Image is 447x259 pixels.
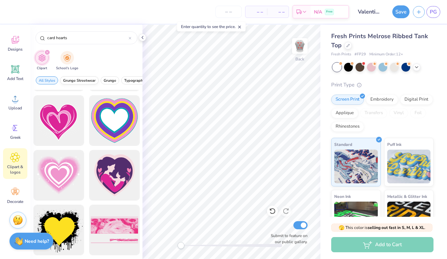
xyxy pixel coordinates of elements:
span: Neon Ink [334,193,351,200]
div: Foil [410,108,426,118]
span: N/A [314,8,322,16]
button: filter button [60,76,99,84]
div: Embroidery [366,95,398,105]
span: Greek [10,135,21,140]
a: PG [426,6,440,18]
span: Clipart [37,66,47,71]
img: Back [293,39,307,53]
button: filter button [101,76,119,84]
span: – – [249,8,263,16]
img: Puff Ink [387,150,431,183]
input: Untitled Design [352,5,386,19]
div: Print Type [331,81,433,89]
input: – – [215,6,242,18]
span: PG [430,8,437,16]
span: All Styles [39,78,55,83]
div: Enter quantity to see the price. [177,22,246,31]
span: Decorate [7,199,23,204]
div: Back [295,56,304,62]
img: Metallic & Glitter Ink [387,202,431,235]
div: Vinyl [389,108,408,118]
img: Standard [334,150,378,183]
span: Grunge Streetwear [63,78,96,83]
input: Try "Stars" [47,34,129,41]
span: Add Text [7,76,23,81]
span: School's Logo [56,66,78,71]
span: Standard [334,141,352,148]
span: Typography [124,78,145,83]
span: Puff Ink [387,141,401,148]
button: filter button [121,76,148,84]
span: 🫣 [339,225,344,231]
div: filter for School's Logo [56,51,78,71]
span: Fresh Prints [331,52,351,57]
span: Metallic & Glitter Ink [387,193,427,200]
button: filter button [56,51,78,71]
div: Applique [331,108,358,118]
button: Save [392,5,410,18]
button: filter button [35,51,49,71]
img: School's Logo Image [63,54,71,62]
div: filter for Clipart [35,51,49,71]
span: Grunge [104,78,116,83]
img: Clipart Image [38,54,46,62]
span: Upload [8,105,22,111]
strong: selling out fast in S, M, L & XL [368,225,424,230]
div: Transfers [360,108,387,118]
div: Rhinestones [331,122,364,132]
span: # FP29 [354,52,366,57]
span: – – [271,8,285,16]
span: This color is . [339,225,425,231]
span: Minimum Order: 12 + [369,52,403,57]
div: Digital Print [400,95,433,105]
span: Free [326,9,333,14]
button: filter button [36,76,58,84]
img: Neon Ink [334,202,378,235]
strong: Need help? [25,238,49,244]
span: Clipart & logos [4,164,26,175]
span: Fresh Prints Melrose Ribbed Tank Top [331,32,428,49]
label: Submit to feature on our public gallery. [267,233,308,245]
div: Accessibility label [178,242,184,249]
span: Designs [8,47,23,52]
div: Screen Print [331,95,364,105]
